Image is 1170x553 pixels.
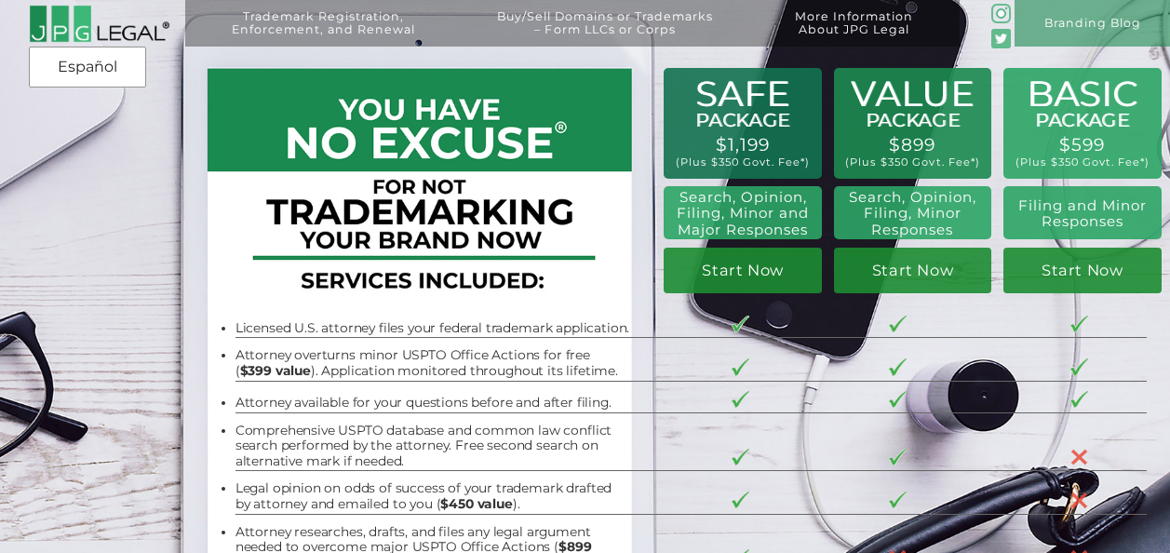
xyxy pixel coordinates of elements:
[889,391,907,408] img: checkmark-border-3.png
[760,10,948,57] a: More InformationAbout JPG Legal
[664,248,822,294] a: Start Now
[1070,492,1088,509] img: X-30-3.png
[843,189,983,238] h2: Search, Opinion, Filing, Minor Responses
[991,29,1011,48] img: Twitter_Social_Icon_Rounded_Square_Color-mid-green3-90.png
[991,4,1011,23] img: glyph-logo_May2016-green3-90.png
[1070,391,1088,408] img: checkmark-border-3.png
[29,5,169,43] img: 2016-logo-black-letters-3-r.png
[671,189,815,238] h2: Search, Opinion, Filing, Minor and Major Responses
[240,363,311,378] b: $399 value
[889,316,907,332] img: checkmark-border-3.png
[235,320,630,335] li: Licensed U.S. attorney files your federal trademark application.
[732,391,749,408] img: checkmark-border-3.png
[732,449,749,465] img: checkmark-border-3.png
[889,358,907,375] img: checkmark-border-3.png
[1003,248,1162,294] a: Start Now
[462,10,748,57] a: Buy/Sell Domains or Trademarks– Form LLCs or Corps
[235,480,630,511] li: Legal opinion on odds of success of your trademark drafted by attorney and emailed to you ( ).
[235,423,630,468] li: Comprehensive USPTO database and common law conflict search performed by the attorney. Free secon...
[235,395,630,410] li: Attorney available for your questions before and after filing.
[196,10,451,57] a: Trademark Registration,Enforcement, and Renewal
[889,492,907,508] img: checkmark-border-3.png
[34,50,141,84] a: Español
[1070,449,1088,466] img: X-30-3.png
[732,316,749,332] img: checkmark-border-3.png
[889,449,907,465] img: checkmark-border-3.png
[732,358,749,375] img: checkmark-border-3.png
[834,248,992,294] a: Start Now
[1070,358,1088,375] img: checkmark-border-3.png
[1070,316,1088,332] img: checkmark-border-3.png
[1013,197,1152,230] h2: Filing and Minor Responses
[732,492,749,508] img: checkmark-border-3.png
[235,347,630,378] li: Attorney overturns minor USPTO Office Actions for free ( ). Application monitored throughout its ...
[440,496,512,511] b: $450 value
